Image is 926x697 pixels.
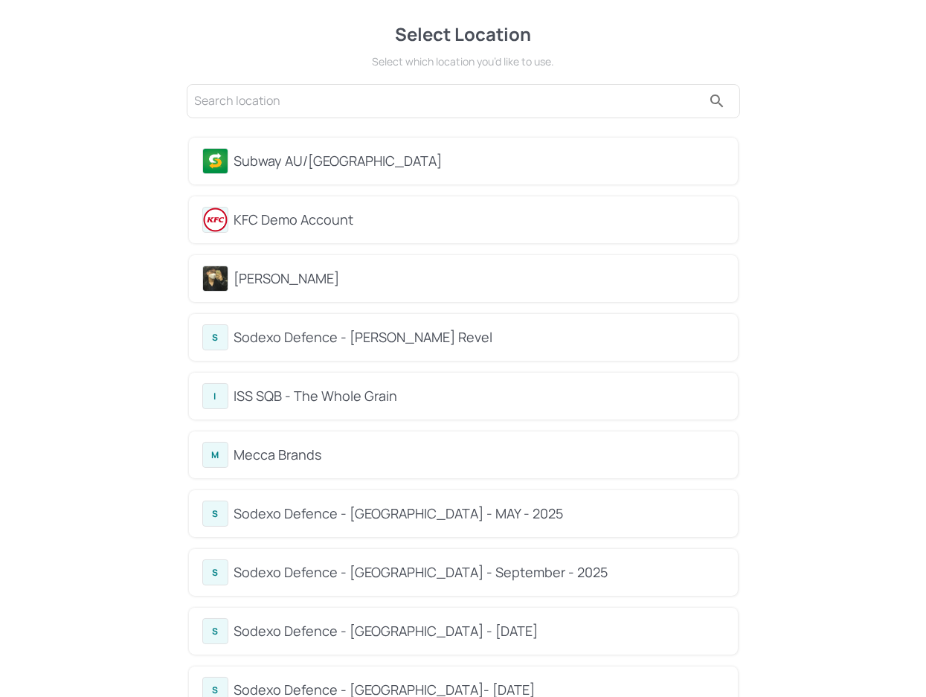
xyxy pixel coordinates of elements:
[203,208,228,232] img: avatar
[234,504,724,524] div: Sodexo Defence - [GEOGRAPHIC_DATA] - MAY - 2025
[234,621,724,641] div: Sodexo Defence - [GEOGRAPHIC_DATA] - [DATE]
[234,327,724,347] div: Sodexo Defence - [PERSON_NAME] Revel
[202,501,228,527] div: S
[702,86,732,116] button: search
[202,442,228,468] div: M
[195,89,702,113] input: Search location
[234,151,724,171] div: Subway AU/[GEOGRAPHIC_DATA]
[203,266,228,291] img: avatar
[184,54,742,69] div: Select which location you’d like to use.
[234,386,724,406] div: ISS SQB - The Whole Grain
[234,269,724,289] div: [PERSON_NAME]
[202,559,228,585] div: S
[202,383,228,409] div: I
[203,149,228,173] img: avatar
[184,21,742,48] div: Select Location
[234,562,724,582] div: Sodexo Defence - [GEOGRAPHIC_DATA] - September - 2025
[234,210,724,230] div: KFC Demo Account
[234,445,724,465] div: Mecca Brands
[202,618,228,644] div: S
[202,324,228,350] div: S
